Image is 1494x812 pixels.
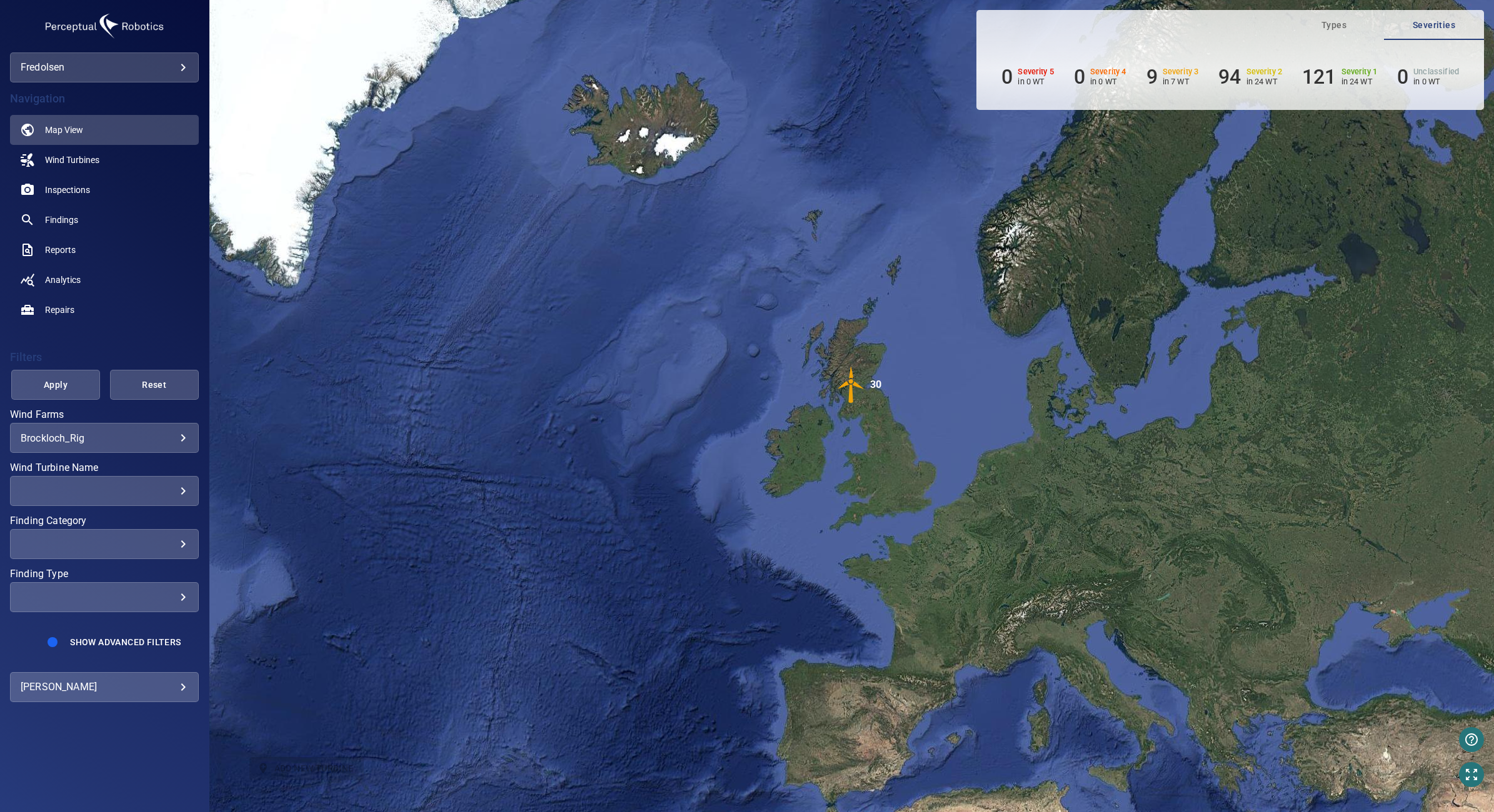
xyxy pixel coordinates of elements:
[1341,77,1378,86] p: in 24 WT
[10,115,199,145] a: map active
[833,366,870,404] img: windFarmIconCat3.svg
[10,351,199,364] h4: Filters
[1074,65,1126,89] li: Severity 4
[10,476,199,506] div: Wind Turbine Name
[45,274,81,286] span: Analytics
[1146,65,1158,89] h6: 9
[870,366,881,404] div: 30
[1001,65,1054,89] li: Severity 5
[1090,77,1126,86] p: in 0 WT
[10,516,199,526] label: Finding Category
[70,637,181,647] span: Show Advanced Filters
[1074,65,1085,89] h6: 0
[10,92,199,105] h4: Navigation
[1291,17,1376,33] span: Types
[10,569,199,579] label: Finding Type
[42,10,167,42] img: fredolsen-logo
[10,423,199,453] div: Wind Farms
[45,184,90,196] span: Inspections
[110,370,199,400] button: Reset
[1218,65,1241,89] h6: 94
[10,52,199,82] div: fredolsen
[1246,77,1283,86] p: in 24 WT
[63,632,188,652] button: Show Advanced Filters
[1413,77,1459,86] p: in 0 WT
[1397,65,1408,89] h6: 0
[10,265,199,295] a: analytics noActive
[1146,65,1199,89] li: Severity 3
[45,124,83,136] span: Map View
[1246,67,1283,76] h6: Severity 2
[10,463,199,473] label: Wind Turbine Name
[21,432,188,444] div: Brockloch_Rig
[1302,65,1377,89] li: Severity 1
[1018,77,1054,86] p: in 0 WT
[1218,65,1282,89] li: Severity 2
[45,244,76,256] span: Reports
[1302,65,1336,89] h6: 121
[27,377,84,393] span: Apply
[10,205,199,235] a: findings noActive
[45,214,78,226] span: Findings
[10,145,199,175] a: windturbines noActive
[1413,67,1459,76] h6: Unclassified
[10,175,199,205] a: inspections noActive
[1391,17,1476,33] span: Severities
[1163,67,1199,76] h6: Severity 3
[45,304,74,316] span: Repairs
[21,57,188,77] div: fredolsen
[1090,67,1126,76] h6: Severity 4
[1018,67,1054,76] h6: Severity 5
[10,529,199,559] div: Finding Category
[10,295,199,325] a: repairs noActive
[11,370,100,400] button: Apply
[1341,67,1378,76] h6: Severity 1
[126,377,183,393] span: Reset
[10,582,199,612] div: Finding Type
[1001,65,1013,89] h6: 0
[45,154,99,166] span: Wind Turbines
[21,677,188,697] div: [PERSON_NAME]
[1397,65,1459,89] li: Severity Unclassified
[1163,77,1199,86] p: in 7 WT
[833,366,870,405] gmp-advanced-marker: 30
[10,235,199,265] a: reports noActive
[10,410,199,420] label: Wind Farms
